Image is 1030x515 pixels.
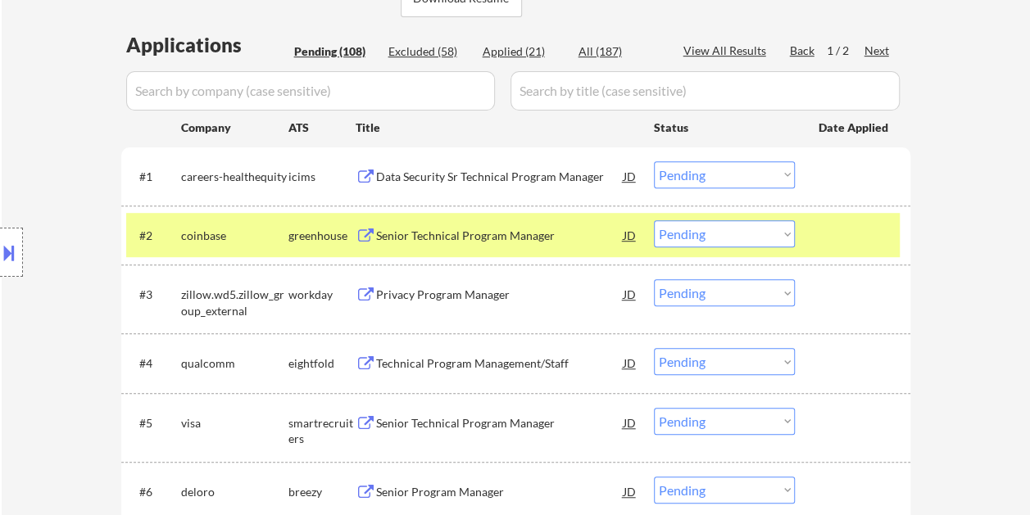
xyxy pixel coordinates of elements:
div: Next [864,43,891,59]
div: #6 [139,484,168,500]
div: breezy [288,484,356,500]
div: Pending (108) [294,43,376,60]
div: Senior Program Manager [376,484,624,500]
div: View All Results [683,43,771,59]
div: Back [790,43,816,59]
div: JD [622,279,638,309]
div: Senior Technical Program Manager [376,415,624,431]
div: Data Security Sr Technical Program Manager [376,169,624,185]
div: smartrecruiters [288,415,356,447]
div: #5 [139,415,168,431]
div: JD [622,161,638,191]
div: Title [356,120,638,136]
div: eightfold [288,355,356,372]
input: Search by title (case sensitive) [510,71,900,111]
div: JD [622,408,638,437]
div: All (187) [579,43,660,60]
div: workday [288,287,356,303]
div: icims [288,169,356,185]
div: JD [622,348,638,377]
div: Applications [126,35,288,55]
div: Privacy Program Manager [376,287,624,303]
div: greenhouse [288,228,356,244]
div: deloro [181,484,288,500]
div: ATS [288,120,356,136]
div: Technical Program Management/Staff [376,355,624,372]
input: Search by company (case sensitive) [126,71,495,111]
div: visa [181,415,288,431]
div: JD [622,477,638,506]
div: Date Applied [819,120,891,136]
div: Status [654,112,795,142]
div: 1 / 2 [827,43,864,59]
div: JD [622,220,638,250]
div: Senior Technical Program Manager [376,228,624,244]
div: Applied (21) [483,43,565,60]
div: Excluded (58) [388,43,470,60]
